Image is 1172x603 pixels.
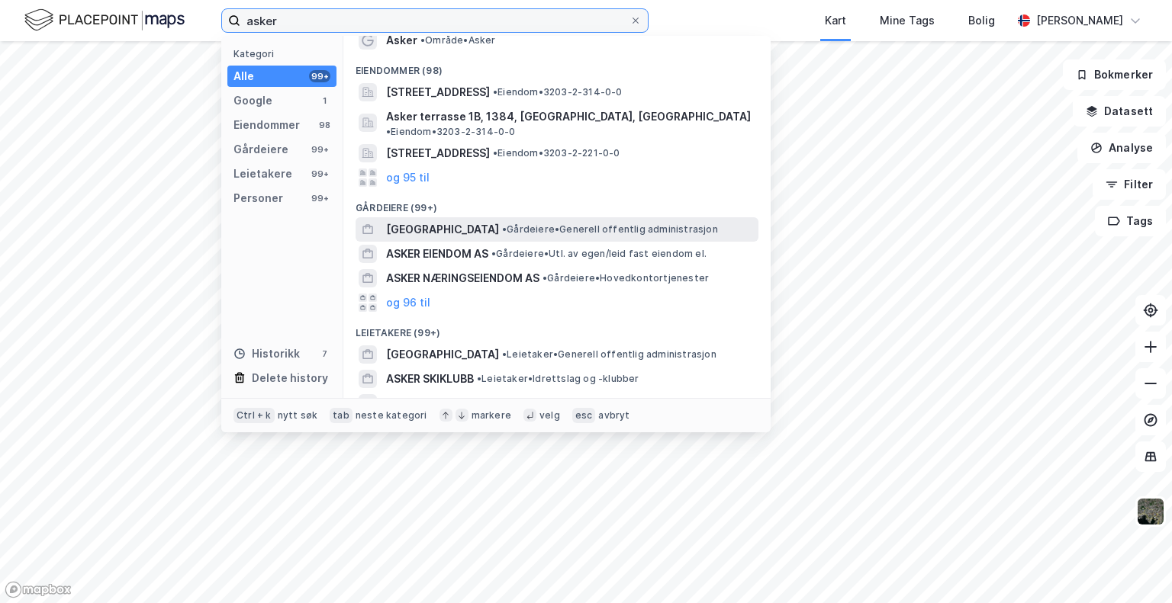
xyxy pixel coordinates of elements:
[420,34,425,46] span: •
[825,11,846,30] div: Kart
[1073,96,1166,127] button: Datasett
[252,369,328,387] div: Delete history
[493,147,620,159] span: Eiendom • 3203-2-221-0-0
[386,107,751,126] span: Asker terrasse 1B, 1384, [GEOGRAPHIC_DATA], [GEOGRAPHIC_DATA]
[233,67,254,85] div: Alle
[1093,169,1166,200] button: Filter
[502,348,507,360] span: •
[24,7,185,34] img: logo.f888ab2527a4732fd821a326f86c7f29.svg
[386,269,539,287] span: ASKER NÆRINGSEIENDOM AS
[233,91,272,110] div: Google
[572,408,596,423] div: esc
[309,192,330,204] div: 99+
[477,373,481,384] span: •
[343,190,771,217] div: Gårdeiere (99+)
[386,345,499,364] span: [GEOGRAPHIC_DATA]
[386,144,490,162] span: [STREET_ADDRESS]
[472,409,511,422] div: markere
[330,408,353,423] div: tab
[233,48,336,59] div: Kategori
[386,126,391,137] span: •
[493,86,497,98] span: •
[598,409,629,422] div: avbryt
[420,34,496,47] span: Område • Asker
[502,348,716,361] span: Leietaker • Generell offentlig administrasjon
[356,409,427,422] div: neste kategori
[233,189,283,207] div: Personer
[386,168,430,187] button: og 95 til
[386,370,474,388] span: ASKER SKIKLUBB
[1096,530,1172,603] div: Kontrollprogram for chat
[309,143,330,156] div: 99+
[343,315,771,342] div: Leietakere (99+)
[477,373,639,385] span: Leietaker • Idrettslag og -klubber
[1096,530,1172,603] iframe: Chat Widget
[502,223,718,236] span: Gårdeiere • Generell offentlig administrasjon
[386,83,490,101] span: [STREET_ADDRESS]
[318,119,330,131] div: 98
[386,220,499,239] span: [GEOGRAPHIC_DATA]
[318,348,330,360] div: 7
[233,165,292,183] div: Leietakere
[543,272,547,284] span: •
[233,116,300,134] div: Eiendommer
[1077,133,1166,163] button: Analyse
[880,11,935,30] div: Mine Tags
[309,168,330,180] div: 99+
[491,248,496,259] span: •
[1136,497,1165,526] img: 9k=
[309,70,330,82] div: 99+
[386,31,417,50] span: Asker
[1036,11,1123,30] div: [PERSON_NAME]
[539,409,560,422] div: velg
[233,345,300,363] div: Historikk
[233,408,275,423] div: Ctrl + k
[386,245,488,263] span: ASKER EIENDOM AS
[5,581,72,598] a: Mapbox homepage
[386,126,516,138] span: Eiendom • 3203-2-314-0-0
[543,272,709,284] span: Gårdeiere • Hovedkontortjenester
[502,223,507,235] span: •
[386,293,430,312] button: og 96 til
[968,11,995,30] div: Bolig
[1095,206,1166,236] button: Tags
[386,394,505,412] span: ASKER SVØMMEKLUBB
[491,248,707,260] span: Gårdeiere • Utl. av egen/leid fast eiendom el.
[493,86,623,98] span: Eiendom • 3203-2-314-0-0
[278,409,318,422] div: nytt søk
[493,147,497,159] span: •
[233,140,288,159] div: Gårdeiere
[318,95,330,107] div: 1
[240,9,629,32] input: Søk på adresse, matrikkel, gårdeiere, leietakere eller personer
[1063,59,1166,90] button: Bokmerker
[343,53,771,80] div: Eiendommer (98)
